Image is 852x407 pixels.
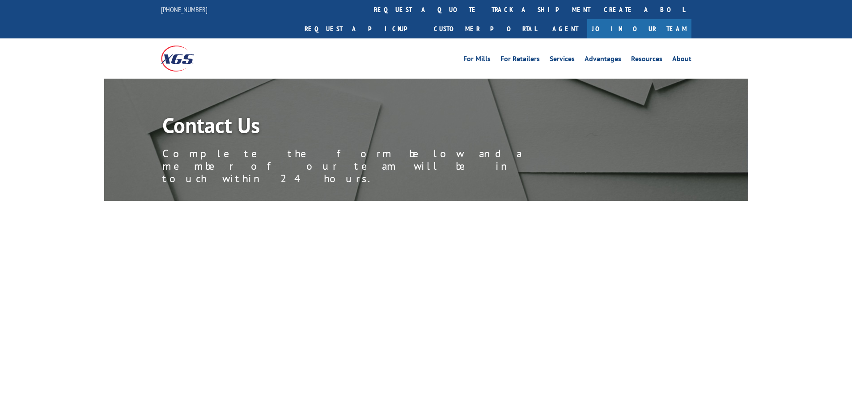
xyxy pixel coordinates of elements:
[162,147,565,185] p: Complete the form below and a member of our team will be in touch within 24 hours.
[631,55,662,65] a: Resources
[585,55,621,65] a: Advantages
[427,19,543,38] a: Customer Portal
[463,55,491,65] a: For Mills
[543,19,587,38] a: Agent
[298,19,427,38] a: Request a pickup
[550,55,575,65] a: Services
[587,19,691,38] a: Join Our Team
[162,114,565,140] h1: Contact Us
[161,5,208,14] a: [PHONE_NUMBER]
[672,55,691,65] a: About
[500,55,540,65] a: For Retailers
